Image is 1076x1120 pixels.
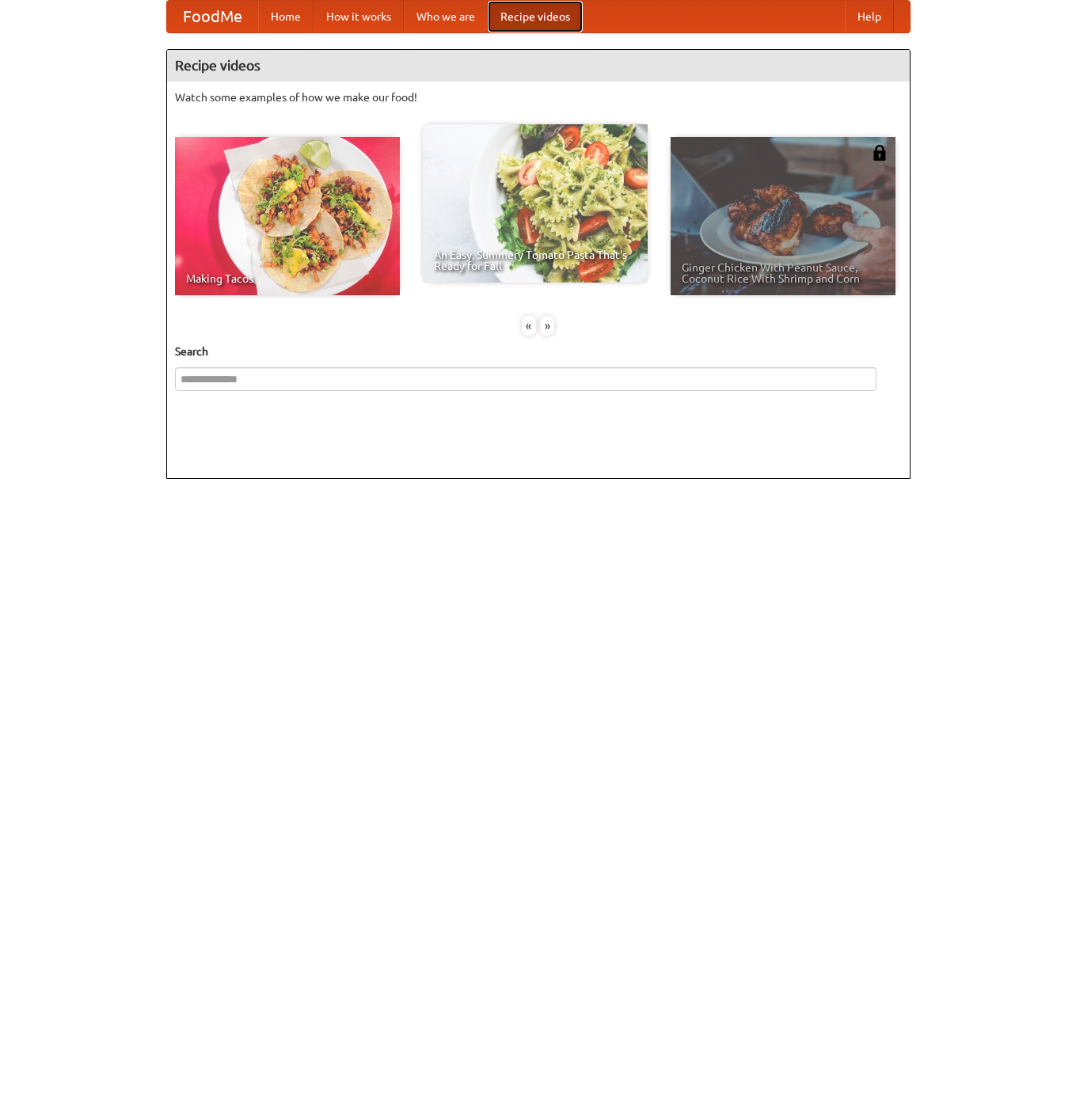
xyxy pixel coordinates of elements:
span: Making Tacos [186,273,389,284]
div: » [540,316,554,336]
h4: Recipe videos [167,50,910,82]
h5: Search [175,344,902,359]
p: Watch some examples of how we make our food! [175,89,902,105]
a: FoodMe [167,1,258,32]
a: Home [258,1,314,32]
a: An Easy, Summery Tomato Pasta That's Ready for Fall [423,124,648,283]
a: Help [845,1,894,32]
a: How it works [314,1,404,32]
div: « [522,316,536,336]
span: An Easy, Summery Tomato Pasta That's Ready for Fall [434,249,637,271]
img: 483408.png [872,145,888,161]
a: Who we are [404,1,488,32]
a: Making Tacos [175,137,400,295]
a: Recipe videos [488,1,583,32]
